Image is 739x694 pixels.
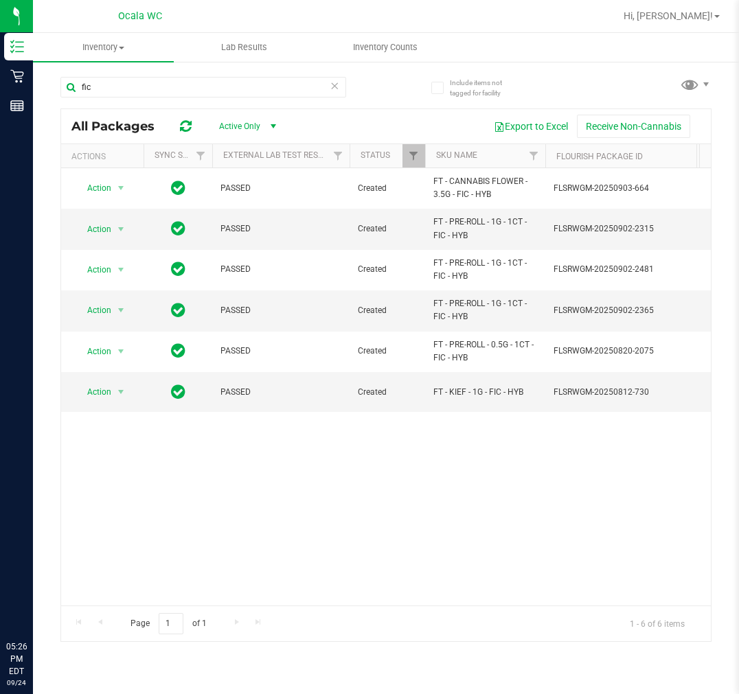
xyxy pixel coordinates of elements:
[113,220,130,239] span: select
[220,182,341,195] span: PASSED
[113,260,130,279] span: select
[523,144,545,167] a: Filter
[174,33,315,62] a: Lab Results
[433,297,537,323] span: FT - PRE-ROLL - 1G - 1CT - FIC - HYB
[119,613,218,634] span: Page of 1
[554,263,688,276] span: FLSRWGM-20250902-2481
[113,301,130,320] span: select
[554,182,688,195] span: FLSRWGM-20250903-664
[358,345,417,358] span: Created
[220,386,341,399] span: PASSED
[10,40,24,54] inline-svg: Inventory
[113,342,130,361] span: select
[171,178,185,198] span: In Sync
[75,301,112,320] span: Action
[10,69,24,83] inline-svg: Retail
[113,178,130,198] span: select
[171,382,185,402] span: In Sync
[220,345,341,358] span: PASSED
[113,382,130,402] span: select
[223,150,331,160] a: External Lab Test Result
[358,222,417,235] span: Created
[315,33,455,62] a: Inventory Counts
[450,78,519,98] span: Include items not tagged for facility
[577,115,690,138] button: Receive Non-Cannabis
[402,144,425,167] a: Filter
[358,386,417,399] span: Created
[14,584,55,625] iframe: Resource center
[624,10,713,21] span: Hi, [PERSON_NAME]!
[358,304,417,317] span: Created
[75,220,112,239] span: Action
[71,119,168,134] span: All Packages
[554,345,688,358] span: FLSRWGM-20250820-2075
[60,77,346,97] input: Search Package ID, Item Name, SKU, Lot or Part Number...
[71,152,138,161] div: Actions
[75,342,112,361] span: Action
[436,150,477,160] a: SKU Name
[358,263,417,276] span: Created
[433,257,537,283] span: FT - PRE-ROLL - 1G - 1CT - FIC - HYB
[220,304,341,317] span: PASSED
[361,150,390,160] a: Status
[554,222,688,235] span: FLSRWGM-20250902-2315
[433,216,537,242] span: FT - PRE-ROLL - 1G - 1CT - FIC - HYB
[75,260,112,279] span: Action
[10,99,24,113] inline-svg: Reports
[433,386,537,399] span: FT - KIEF - 1G - FIC - HYB
[171,341,185,360] span: In Sync
[334,41,436,54] span: Inventory Counts
[619,613,696,634] span: 1 - 6 of 6 items
[171,219,185,238] span: In Sync
[433,338,537,365] span: FT - PRE-ROLL - 0.5G - 1CT - FIC - HYB
[75,178,112,198] span: Action
[33,33,174,62] a: Inventory
[6,640,27,678] p: 05:26 PM EDT
[554,386,688,399] span: FLSRWGM-20250812-730
[171,301,185,320] span: In Sync
[485,115,577,138] button: Export to Excel
[190,144,212,167] a: Filter
[155,150,207,160] a: Sync Status
[33,41,174,54] span: Inventory
[220,222,341,235] span: PASSED
[220,263,341,276] span: PASSED
[159,613,183,634] input: 1
[327,144,350,167] a: Filter
[203,41,286,54] span: Lab Results
[358,182,417,195] span: Created
[75,382,112,402] span: Action
[554,304,688,317] span: FLSRWGM-20250902-2365
[118,10,162,22] span: Ocala WC
[6,678,27,688] p: 09/24
[171,259,185,279] span: In Sync
[556,152,643,161] a: Flourish Package ID
[330,77,340,95] span: Clear
[433,175,537,201] span: FT - CANNABIS FLOWER - 3.5G - FIC - HYB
